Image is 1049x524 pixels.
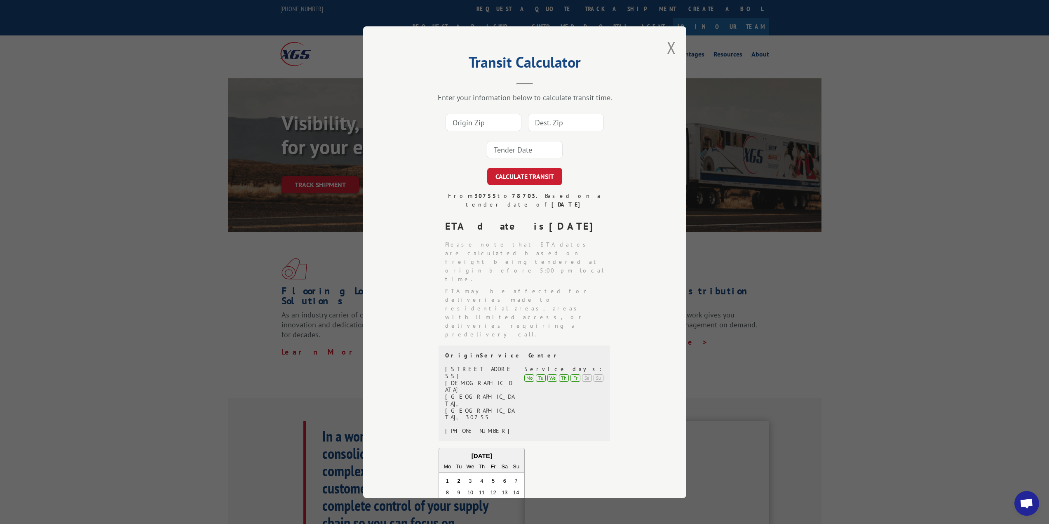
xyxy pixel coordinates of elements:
[500,476,509,486] div: Choose Saturday, September 6th, 2025
[476,461,486,471] div: Th
[465,487,475,497] div: Choose Wednesday, September 10th, 2025
[1014,491,1039,516] a: Open chat
[445,352,603,359] div: Origin Service Center
[404,56,645,72] h2: Transit Calculator
[488,487,498,497] div: Choose Friday, September 12th, 2025
[524,374,534,381] div: Mo
[445,393,515,421] div: [GEOGRAPHIC_DATA], [GEOGRAPHIC_DATA], 30755
[667,37,676,59] button: Close modal
[445,365,515,393] div: [STREET_ADDRESS][DEMOGRAPHIC_DATA]
[524,365,603,372] div: Service days:
[445,428,515,435] div: [PHONE_NUMBER]
[511,461,521,471] div: Su
[465,461,475,471] div: We
[512,192,535,200] strong: 78703
[446,114,521,131] input: Origin Zip
[487,141,563,158] input: Tender Date
[442,461,452,471] div: Mo
[488,476,498,486] div: Choose Friday, September 5th, 2025
[536,374,546,381] div: Tu
[488,461,498,471] div: Fr
[439,192,611,209] div: From to . Based on a tender date of
[500,461,509,471] div: Sa
[570,374,580,381] div: Fr
[511,476,521,486] div: Choose Sunday, September 7th, 2025
[474,192,497,200] strong: 30755
[528,114,604,131] input: Dest. Zip
[476,487,486,497] div: Choose Thursday, September 11th, 2025
[500,487,509,497] div: Choose Saturday, September 13th, 2025
[445,219,611,234] div: ETA date is
[445,287,611,339] li: ETA may be affected for deliveries made to residential areas, areas with limited access, or deliv...
[549,220,600,233] strong: [DATE]
[454,461,464,471] div: Tu
[476,476,486,486] div: Choose Thursday, September 4th, 2025
[404,93,645,102] div: Enter your information below to calculate transit time.
[594,374,603,381] div: Su
[547,374,557,381] div: We
[465,476,475,486] div: Choose Wednesday, September 3rd, 2025
[551,201,584,208] strong: [DATE]
[454,487,464,497] div: Choose Tuesday, September 9th, 2025
[511,487,521,497] div: Choose Sunday, September 14th, 2025
[454,476,464,486] div: Choose Tuesday, September 2nd, 2025
[442,476,452,486] div: Choose Monday, September 1st, 2025
[559,374,569,381] div: Th
[487,168,562,185] button: CALCULATE TRANSIT
[442,487,452,497] div: Choose Monday, September 8th, 2025
[445,240,611,284] li: Please note that ETA dates are calculated based on freight being tendered at origin before 5:00 p...
[582,374,592,381] div: Sa
[439,451,524,461] div: [DATE]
